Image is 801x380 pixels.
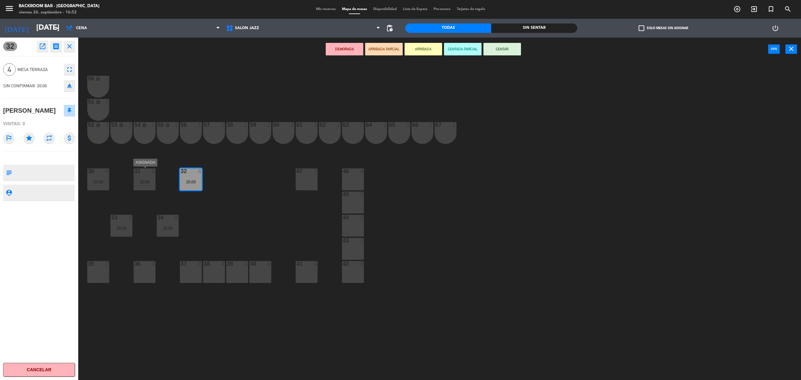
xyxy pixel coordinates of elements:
[365,43,403,55] button: ARRIBADA PARCIAL
[319,122,320,128] div: 62
[87,180,109,184] div: 20:00
[406,122,410,128] div: 1
[483,43,521,55] button: SENTAR
[152,122,156,128] div: 1
[291,122,294,128] div: 1
[19,3,99,9] div: Backroom Bar - [GEOGRAPHIC_DATA]
[431,8,454,11] span: Pre-acceso
[181,122,181,128] div: 56
[43,132,55,144] i: repeat
[639,25,644,31] span: check_box_outline_blank
[268,122,271,128] div: 1
[19,9,99,16] div: viernes 26. septiembre - 16:52
[5,189,12,196] i: person_pin
[444,43,482,55] button: SENTADA PARCIAL
[66,66,73,73] i: fullscreen
[66,43,73,50] i: close
[157,215,158,220] div: 34
[313,8,339,11] span: Mis reservas
[76,26,87,30] span: Cena
[491,23,577,33] div: Sin sentar
[64,132,75,144] i: attach_money
[370,8,400,11] span: Disponibilidad
[244,122,248,128] div: 1
[64,80,75,91] button: eject
[5,4,14,13] i: menu
[767,5,775,13] i: turned_in_not
[360,215,364,220] div: 2
[3,363,75,377] button: Cancelar
[198,168,202,174] div: 4
[768,44,780,54] button: power_input
[788,45,795,53] i: close
[343,238,343,244] div: 43
[105,76,109,81] div: 1
[181,168,181,174] div: 32
[339,8,370,11] span: Mapa de mesas
[95,122,101,127] i: lock
[386,24,393,32] span: pending_actions
[343,261,343,267] div: 42
[23,132,35,144] i: star
[95,99,101,104] i: lock
[235,26,259,30] span: Salón jazz
[360,261,364,267] div: 2
[784,5,792,13] i: search
[142,122,147,127] i: lock
[453,122,457,128] div: 1
[134,180,156,184] div: 20:00
[105,168,109,174] div: 6
[405,43,442,55] button: ARRIBADA
[52,43,60,50] i: receipt
[770,45,778,53] i: power_input
[3,118,75,129] div: Visitas: 0
[360,238,364,244] div: 2
[3,105,56,116] div: [PERSON_NAME]
[105,261,109,267] div: 2
[181,261,181,267] div: 37
[157,226,179,230] div: 20:00
[326,43,363,55] button: DEMORADA
[18,66,61,73] span: Mesa Terraza
[430,122,433,128] div: 1
[95,76,101,81] i: lock
[54,24,61,32] i: arrow_drop_down
[314,261,318,267] div: 4
[3,63,16,76] span: 4
[105,122,109,128] div: 1
[198,261,202,267] div: 4
[175,215,179,220] div: 8
[360,168,364,174] div: 4
[360,192,364,197] div: 2
[360,122,364,128] div: 1
[785,44,797,54] button: close
[37,83,47,88] span: 20:00
[268,261,271,267] div: 4
[180,180,202,184] div: 20:00
[3,132,14,144] i: outlined_flag
[50,41,62,52] button: receipt
[129,215,132,220] div: 8
[64,41,75,52] button: close
[454,8,488,11] span: Tarjetas de regalo
[383,122,387,128] div: 1
[343,168,343,174] div: 46
[343,122,343,128] div: 63
[152,261,156,267] div: 4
